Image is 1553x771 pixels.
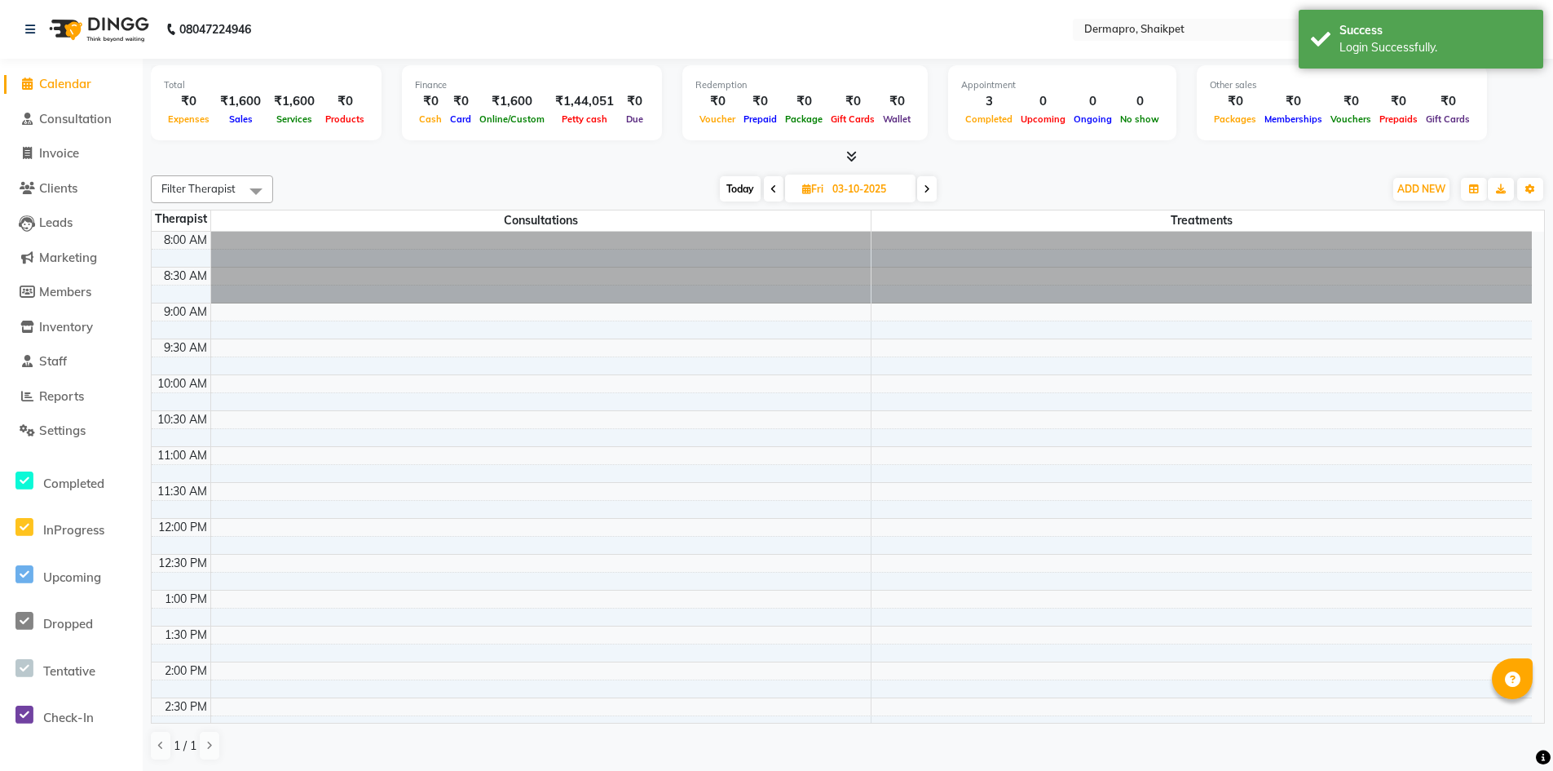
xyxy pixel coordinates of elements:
span: Card [446,113,475,125]
div: 0 [1017,92,1070,111]
a: Calendar [4,75,139,94]
span: Leads [39,215,73,230]
span: Members [39,284,91,299]
span: Wallet [879,113,915,125]
div: 10:00 AM [154,375,210,392]
span: Completed [43,476,104,491]
div: ₹0 [739,92,781,111]
iframe: chat widget [1485,706,1537,755]
div: 9:30 AM [161,339,210,357]
span: Gift Cards [1422,113,1474,125]
div: Finance [415,78,649,92]
span: Clients [39,180,77,196]
span: Consultation [39,111,112,126]
img: logo [42,7,153,52]
div: 1:00 PM [161,591,210,608]
span: Sales [225,113,257,125]
div: 8:00 AM [161,232,210,249]
div: Redemption [695,78,915,92]
div: 2:30 PM [161,698,210,716]
span: Prepaid [739,113,781,125]
span: Invoice [39,145,79,161]
div: ₹0 [1210,92,1260,111]
div: ₹0 [1260,92,1326,111]
input: 2025-10-03 [827,177,909,202]
span: Consultations [211,210,871,231]
span: Packages [1210,113,1260,125]
span: Gift Cards [827,113,879,125]
div: ₹0 [415,92,446,111]
span: Reports [39,388,84,404]
a: Consultation [4,110,139,129]
div: ₹0 [446,92,475,111]
b: 08047224946 [179,7,251,52]
span: Expenses [164,113,214,125]
span: Inventory [39,319,93,335]
span: Products [321,113,368,125]
span: Filter Therapist [161,182,236,195]
a: Invoice [4,144,139,163]
div: ₹1,600 [214,92,267,111]
span: No show [1116,113,1163,125]
div: 1:30 PM [161,627,210,644]
a: Staff [4,352,139,371]
div: 3 [961,92,1017,111]
div: ₹0 [827,92,879,111]
a: Leads [4,214,139,233]
div: Login Successfully. [1339,39,1531,56]
div: 2:00 PM [161,662,210,680]
span: Vouchers [1326,113,1375,125]
span: Upcoming [1017,113,1070,125]
div: 11:30 AM [154,483,210,500]
a: Clients [4,179,139,198]
a: Inventory [4,318,139,337]
span: Completed [961,113,1017,125]
div: ₹1,600 [267,92,321,111]
div: Success [1339,22,1531,39]
span: Memberships [1260,113,1326,125]
span: Today [720,176,761,202]
span: InProgress [43,522,104,538]
div: ₹1,44,051 [549,92,620,111]
span: Package [781,113,827,125]
a: Marketing [4,249,139,268]
span: Upcoming [43,569,101,585]
div: 11:00 AM [154,447,210,464]
div: ₹0 [781,92,827,111]
div: Therapist [152,210,210,228]
span: Prepaids [1375,113,1422,125]
div: 12:00 PM [155,519,210,536]
span: Voucher [695,113,739,125]
span: 1 / 1 [174,738,196,755]
div: ₹0 [321,92,368,111]
a: Members [4,283,139,302]
div: 0 [1070,92,1116,111]
div: ₹0 [620,92,649,111]
div: ₹0 [695,92,739,111]
span: Treatments [871,210,1532,231]
span: Services [272,113,316,125]
div: 12:30 PM [155,555,210,572]
span: Calendar [39,76,91,91]
span: Cash [415,113,446,125]
span: Due [622,113,647,125]
div: 0 [1116,92,1163,111]
a: Settings [4,422,139,441]
div: ₹1,600 [475,92,549,111]
div: 8:30 AM [161,268,210,285]
span: Fri [798,183,827,195]
div: 9:00 AM [161,304,210,321]
span: Tentative [43,663,95,679]
span: Settings [39,423,86,438]
div: ₹0 [164,92,214,111]
span: Petty cash [558,113,611,125]
span: Marketing [39,250,97,265]
div: Appointment [961,78,1163,92]
span: Staff [39,353,67,369]
span: Ongoing [1070,113,1116,125]
a: Reports [4,388,139,406]
span: ADD NEW [1397,183,1445,195]
div: ₹0 [1422,92,1474,111]
div: Other sales [1210,78,1474,92]
span: Online/Custom [475,113,549,125]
